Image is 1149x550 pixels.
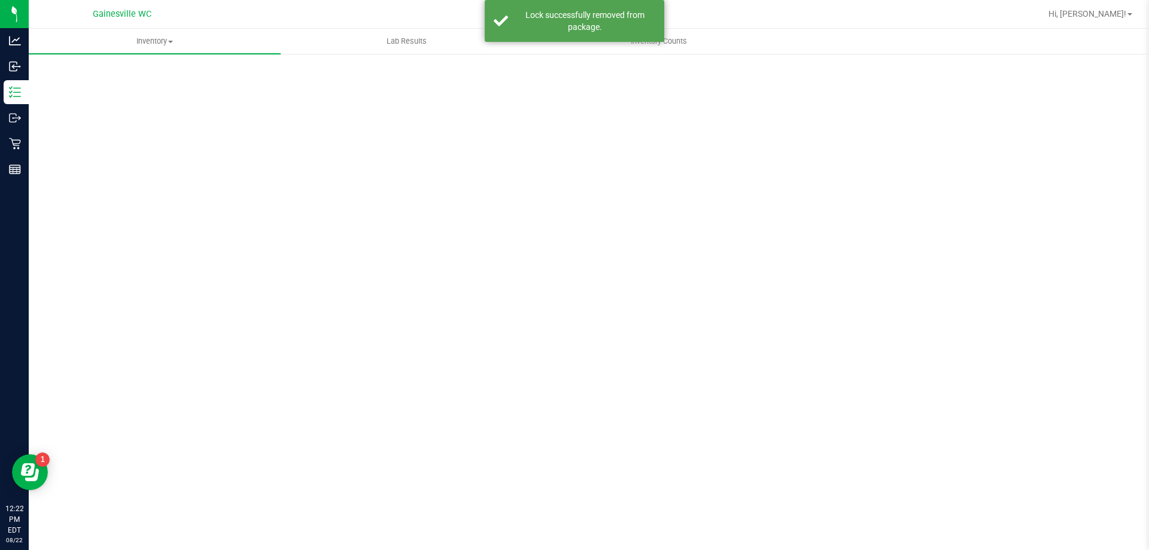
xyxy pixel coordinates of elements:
[9,60,21,72] inline-svg: Inbound
[281,29,533,54] a: Lab Results
[1048,9,1126,19] span: Hi, [PERSON_NAME]!
[29,29,281,54] a: Inventory
[29,36,281,47] span: Inventory
[9,138,21,150] inline-svg: Retail
[35,452,50,467] iframe: Resource center unread badge
[93,9,151,19] span: Gainesville WC
[370,36,443,47] span: Lab Results
[9,86,21,98] inline-svg: Inventory
[5,536,23,545] p: 08/22
[9,112,21,124] inline-svg: Outbound
[515,9,655,33] div: Lock successfully removed from package.
[12,454,48,490] iframe: Resource center
[5,503,23,536] p: 12:22 PM EDT
[9,35,21,47] inline-svg: Analytics
[9,163,21,175] inline-svg: Reports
